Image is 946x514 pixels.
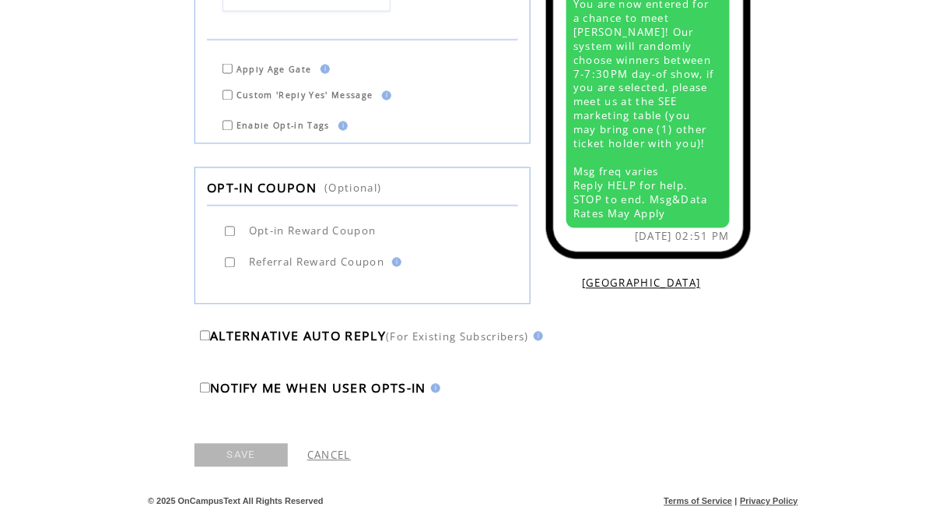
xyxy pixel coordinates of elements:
[210,380,426,397] span: NOTIFY ME WHEN USER OPTS-IN
[307,449,351,463] a: CANCEL
[194,444,288,467] a: SAVE
[324,181,381,195] span: (Optional)
[210,328,386,345] span: ALTERNATIVE AUTO REPLY
[148,497,324,506] span: © 2025 OnCampusText All Rights Reserved
[529,332,543,341] img: help.gif
[316,65,330,74] img: help.gif
[334,121,348,131] img: help.gif
[236,121,330,132] span: Enable Opt-in Tags
[236,64,312,75] span: Apply Age Gate
[236,90,373,101] span: Custom 'Reply Yes' Message
[386,330,529,344] span: (For Existing Subscribers)
[207,180,317,197] span: OPT-IN COUPON
[387,258,401,267] img: help.gif
[249,224,377,238] span: Opt-in Reward Coupon
[664,497,733,506] a: Terms of Service
[582,276,701,290] a: [GEOGRAPHIC_DATA]
[426,384,440,393] img: help.gif
[249,255,384,269] span: Referral Reward Coupon
[740,497,798,506] a: Privacy Policy
[735,497,738,506] span: |
[377,91,391,100] img: help.gif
